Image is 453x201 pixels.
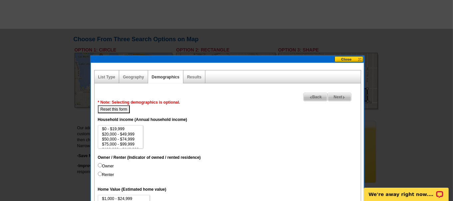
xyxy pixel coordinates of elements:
[304,93,328,101] span: Back
[102,147,140,152] option: $100,000 - $149,999
[102,137,140,142] option: $50,000 - $74,999
[309,96,312,99] img: button-prev-arrow-gray.png
[152,75,179,79] a: Demographics
[303,93,328,101] a: Back
[359,180,453,201] iframe: LiveChat chat widget
[98,186,166,192] label: Home Value (Estimated home value)
[123,75,144,79] a: Geography
[98,117,187,123] label: Household income (Annual household income)
[328,93,351,101] span: Next
[98,75,115,79] a: List Type
[98,163,114,169] label: Owner
[342,96,345,99] img: button-next-arrow-gray.png
[98,105,130,113] button: Reset this form
[187,75,201,79] a: Results
[98,172,102,176] input: Renter
[98,163,102,167] input: Owner
[98,154,201,160] label: Owner / Renter (Indicator of owned / rented residence)
[98,100,180,105] span: * Note: Selecting demographics is optional.
[102,142,140,147] option: $75,000 - $99,999
[102,132,140,137] option: $20,000 - $49,999
[102,127,140,132] option: $0 - $19,999
[328,93,351,101] a: Next
[98,172,114,178] label: Renter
